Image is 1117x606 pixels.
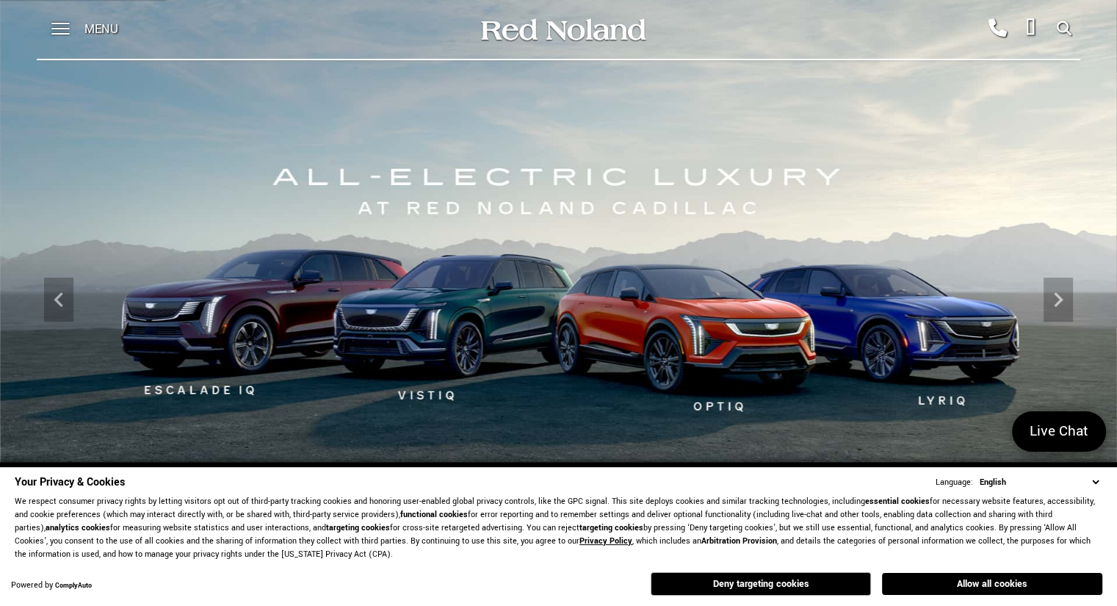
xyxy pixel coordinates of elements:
div: Previous [44,278,73,322]
strong: essential cookies [865,496,930,507]
span: Live Chat [1022,422,1096,441]
select: Language Select [976,475,1102,489]
button: Deny targeting cookies [651,572,871,596]
strong: Arbitration Provision [701,535,777,547]
strong: analytics cookies [46,522,110,533]
a: Privacy Policy [579,535,632,547]
strong: targeting cookies [579,522,643,533]
img: Red Noland Auto Group [478,17,647,43]
div: Next [1044,278,1073,322]
strong: functional cookies [400,509,468,520]
strong: targeting cookies [326,522,390,533]
span: Your Privacy & Cookies [15,475,125,490]
div: Language: [936,478,973,487]
a: Live Chat [1012,411,1106,452]
a: ComplyAuto [55,581,92,591]
p: We respect consumer privacy rights by letting visitors opt out of third-party tracking cookies an... [15,495,1102,561]
button: Allow all cookies [882,573,1102,595]
div: Powered by [11,581,92,591]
